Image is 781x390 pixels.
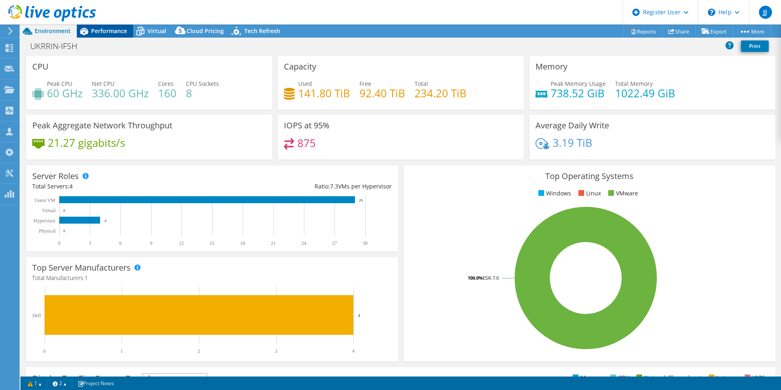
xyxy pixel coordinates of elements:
span: Environment [35,27,71,35]
span: 1 [85,274,88,282]
svg: \n [708,9,715,16]
text: 9 [150,240,152,246]
span: Total Memory [615,80,653,87]
h4: 160 [158,89,176,98]
text: 0 [63,208,65,213]
span: Cloud Pricing [187,27,224,35]
span: Performance [91,27,127,35]
text: Virtual [42,208,56,213]
text: 3 [275,348,277,354]
span: Used [298,80,312,87]
text: Hypervisor [33,218,56,224]
div: Ratio: VMs per Hypervisor [212,182,392,191]
text: 18 [240,240,245,246]
text: 4 [358,313,360,318]
span: Free [359,80,371,87]
a: More [733,25,771,38]
span: Virtual [147,27,166,35]
div: Total Servers: [32,182,212,191]
a: Project Notes [72,378,120,388]
h4: 1022.49 GiB [615,89,675,98]
tspan: ESXi 7.0 [483,275,499,281]
li: IOPS [743,373,765,382]
li: CPU [608,373,629,382]
h4: 21.27 gigabits/s [48,138,125,147]
li: Windows [536,189,571,198]
h4: 141.80 TiB [298,89,350,98]
text: 12 [179,240,184,246]
span: 7.3 [330,182,338,190]
text: 1 [120,348,123,354]
h4: Total Manufacturers: [32,273,392,282]
span: Net CPU [92,80,114,87]
text: 30 [363,240,368,246]
span: JJ [759,6,772,19]
a: Export [695,25,733,38]
h4: 3.19 TiB [553,138,592,147]
text: Physical [39,228,56,234]
h3: Peak Aggregate Network Throughput [32,121,172,130]
h3: Capacity [284,62,316,71]
h3: Top Operating Systems [410,172,769,181]
text: 4 [352,348,355,354]
a: Reports [623,25,663,38]
a: Share [662,25,696,38]
text: Dell [32,313,41,318]
span: Total [415,80,428,87]
span: Peak CPU [47,80,72,87]
h4: 738.52 GiB [551,89,606,98]
span: CPU Sockets [186,80,219,87]
text: 24 [301,240,306,246]
span: Tech Refresh [244,27,280,35]
span: Cores [158,80,174,87]
li: Network Throughput [634,373,701,382]
h4: 8 [186,89,219,98]
li: Latency [707,373,737,382]
span: Peak Memory Usage [551,80,606,87]
a: Print [741,40,769,52]
text: 0 [58,240,60,246]
li: VMware [606,189,638,198]
h3: Server Roles [32,172,79,181]
span: IOPS [143,374,207,383]
text: 3 [89,240,91,246]
h3: Top Server Manufacturers [32,263,131,272]
h4: 234.20 TiB [415,89,466,98]
h3: CPU [32,62,49,71]
text: 21 [271,240,276,246]
tspan: 100.0% [468,275,483,281]
text: 27 [332,240,337,246]
h3: Memory [536,62,567,71]
li: Memory [571,373,603,382]
a: 1 [22,378,47,388]
h3: IOPS at 95% [284,121,330,130]
h4: 60 GHz [47,89,83,98]
text: 2 [198,348,200,354]
h4: 92.40 TiB [359,89,405,98]
a: 2 [47,378,72,388]
text: 6 [119,240,122,246]
span: 4 [69,182,73,190]
h1: UKRRIN-IFSH [27,42,90,51]
li: Linux [576,189,601,198]
text: 4 [105,219,107,223]
text: 15 [210,240,214,246]
h4: 336.00 GHz [92,89,149,98]
text: Guest VM [35,197,55,203]
h4: 875 [297,139,316,148]
h3: Average Daily Write [536,121,609,130]
text: 29 [359,198,363,202]
text: 0 [63,229,65,233]
text: 0 [43,348,46,354]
